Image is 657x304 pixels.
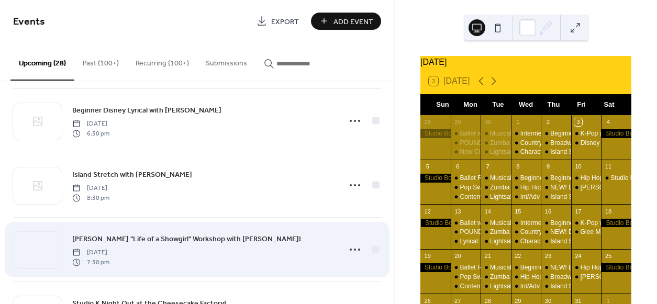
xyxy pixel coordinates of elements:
div: POUND with [PERSON_NAME] [460,228,549,237]
div: NEW! Dance Technique with Julianna [541,228,571,237]
div: Beginner Disney Lyrical with Julianna [541,174,571,183]
div: 16 [544,207,552,215]
div: Sun [429,94,456,115]
div: Zumba with [PERSON_NAME] [490,228,576,237]
div: Island Stretch with Erica [541,148,571,156]
div: Lightsaber Technique with [PERSON_NAME] [490,148,616,156]
div: 18 [604,207,612,215]
button: Past (100+) [74,42,127,80]
div: Lightsaber Technique with Mandy [481,148,511,156]
a: Island Stretch with [PERSON_NAME] [72,168,192,181]
div: 8 [514,163,522,171]
div: 30 [484,118,492,126]
div: Musical Theater with [PERSON_NAME] [490,174,601,183]
div: NEW! Beginner Broadway Jazz with Lex [541,263,571,272]
div: Studio Booked [420,174,451,183]
div: Island Stretch with [PERSON_NAME] [550,282,655,291]
div: K-Pop with Quintin [571,129,602,138]
div: Zumba with Miguel [481,273,511,282]
div: Musical Theater with [PERSON_NAME] [490,129,601,138]
div: Studio Booked [601,219,631,228]
div: 6 [454,163,462,171]
div: Int/Adv Jazz Funk with [PERSON_NAME] [520,282,637,291]
div: Taylor Swift "Life of a Showgirl" Workshop with Jeanette Hiyama! [571,183,602,192]
div: Hip Hop Cardio with [PERSON_NAME] [520,183,630,192]
div: 24 [574,252,582,260]
div: Ballet Rock Artist Series: Ariana Grande Night with Jeanette [451,174,481,183]
div: Wed [512,94,540,115]
div: Glee Musical Theater Workshop with Lex Dixon! [571,228,602,237]
a: [PERSON_NAME] "Life of a Showgirl" Workshop with [PERSON_NAME]! [72,233,301,245]
div: Lightsaber Technique with Mandy [481,282,511,291]
div: Ballet with Jeanette [451,129,481,138]
div: Island Stretch with Laura [541,237,571,246]
div: Contemporary with Jeanette [451,193,481,201]
div: 22 [514,252,522,260]
div: 20 [454,252,462,260]
div: Beginner Pop Tap with [PERSON_NAME] [520,263,637,272]
div: Sat [595,94,623,115]
div: Tue [484,94,512,115]
div: Hip Hop Cardio with [PERSON_NAME] [520,273,630,282]
div: Studio Booked [601,129,631,138]
div: New Class! Lyrical Broadway Ballads with Jeanette [451,148,481,156]
div: Disney Zombies Hip Hop Workshop with Quintin Johnson! [571,139,602,148]
div: 4 [604,118,612,126]
div: Michael Jackson "Thriller" Music Video Workshop with Alyssa Rose! [571,273,602,282]
a: Beginner Disney Lyrical with [PERSON_NAME] [72,104,221,116]
div: Pop Sweat and Sculpt with Aileen [451,183,481,192]
div: Country Line Dancing with [PERSON_NAME] [520,228,647,237]
div: Studio Booked [420,263,451,272]
div: Mon [456,94,484,115]
div: Int/Adv Jazz with Alyssa [511,193,541,201]
div: 13 [454,207,462,215]
div: Studio Booked [420,129,451,138]
div: Zumba with Miguel [481,228,511,237]
span: Beginner Disney Lyrical with [PERSON_NAME] [72,105,221,116]
div: Zumba with [PERSON_NAME] [490,183,576,192]
div: Intermediate Pop Tap with [PERSON_NAME] [520,219,647,228]
div: 12 [424,207,431,215]
span: [DATE] [72,248,109,257]
div: Country Line Dancing with [PERSON_NAME] [520,139,647,148]
div: Lightsaber Technique with [PERSON_NAME] [490,193,616,201]
div: Country Line Dancing with Julianna [511,139,541,148]
div: POUND with Aileen [451,228,481,237]
div: Studio Booked [601,263,631,272]
span: Island Stretch with [PERSON_NAME] [72,170,192,181]
div: Beginner Jazz with [PERSON_NAME] [550,129,656,138]
div: Thu [540,94,567,115]
div: Country Line Dancing with Julianna [511,228,541,237]
div: Ballet with [PERSON_NAME] [460,129,542,138]
div: Pop Sweat and Sculpt with [PERSON_NAME] [460,273,588,282]
span: Events [13,12,45,32]
div: POUND with Aileen [451,139,481,148]
div: 15 [514,207,522,215]
div: Beginner Musical Theater with Alyssa [541,219,571,228]
button: Add Event [311,13,381,30]
div: Character Jazz with Andy (Frightfully Fun Parade Night!) [511,148,541,156]
div: Zumba with Miguel [481,183,511,192]
div: 21 [484,252,492,260]
div: Character Jazz with Andy (Singing in the Rain Night!) [511,237,541,246]
div: Island Stretch with [PERSON_NAME] [550,193,655,201]
div: 23 [544,252,552,260]
button: Recurring (100+) [127,42,197,80]
div: Ballet with [PERSON_NAME] [460,219,542,228]
div: Contemporary with [PERSON_NAME] [460,282,566,291]
div: Hip Hop Cardio with Andy [511,273,541,282]
div: Hip Hop with Quintin [571,263,602,272]
div: Pop Sweat and Sculpt with [PERSON_NAME] [460,183,588,192]
div: Beginner Pop Tap with Martina [511,263,541,272]
div: Contemporary with Jeanette [451,282,481,291]
div: Island Stretch with Erica [541,193,571,201]
div: Intermediate Pop Tap with Amanda [511,219,541,228]
div: New Class! Lyrical Broadway Ballads with [PERSON_NAME] [460,148,630,156]
button: Submissions [197,42,255,80]
div: Musical Theater with [PERSON_NAME] [490,219,601,228]
span: Add Event [333,16,373,27]
div: Studio Booked [420,219,451,228]
div: Musical Theater with Miguel [481,174,511,183]
div: Lightsaber Technique with Mandy [481,193,511,201]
